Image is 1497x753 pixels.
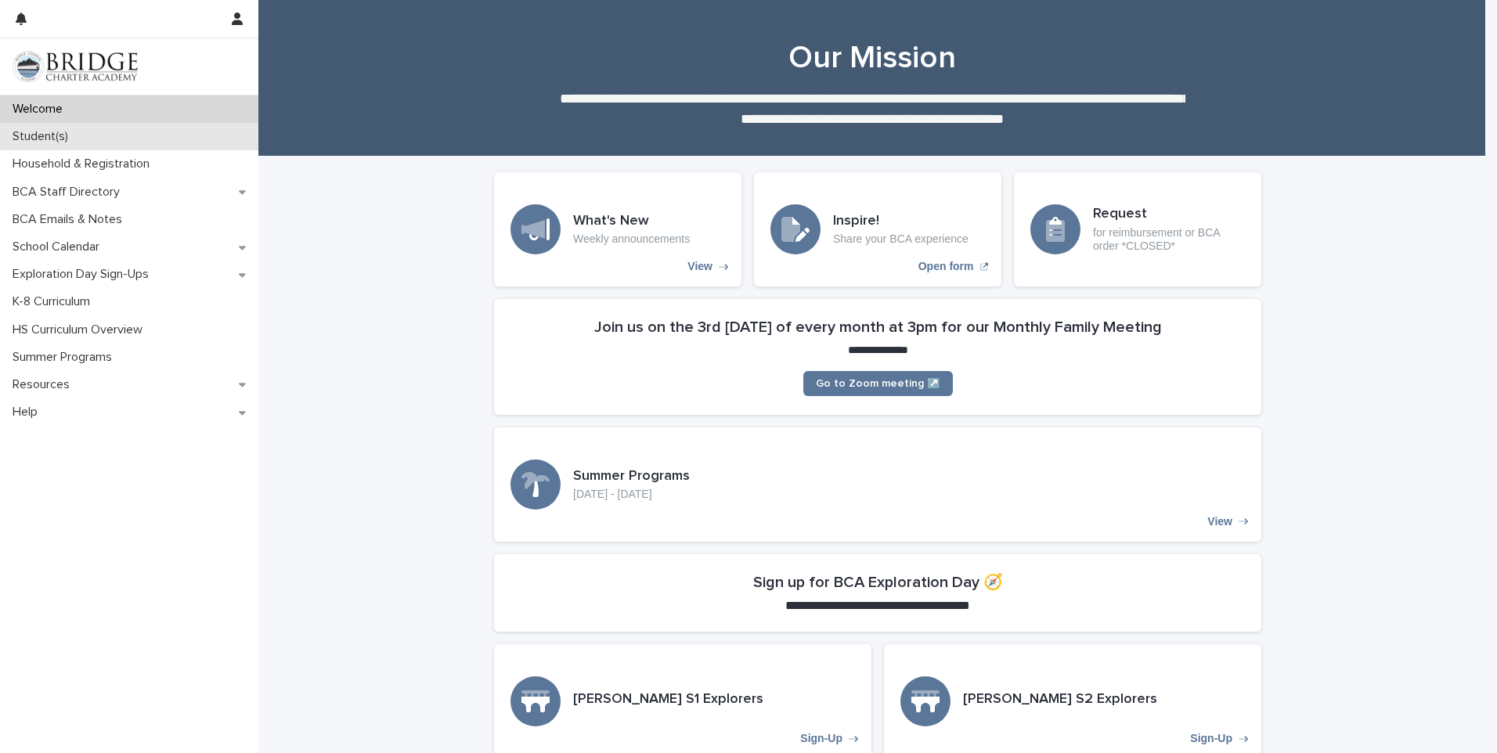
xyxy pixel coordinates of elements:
p: HS Curriculum Overview [6,322,155,337]
p: Sign-Up [1190,732,1232,745]
p: Student(s) [6,129,81,144]
p: K-8 Curriculum [6,294,103,309]
p: BCA Staff Directory [6,185,132,200]
a: View [494,427,1261,542]
a: Open form [754,172,1001,286]
a: Go to Zoom meeting ↗️ [803,371,953,396]
h3: [PERSON_NAME] S1 Explorers [573,691,763,708]
p: for reimbursement or BCA order *CLOSED* [1093,226,1245,253]
a: View [494,172,741,286]
p: Welcome [6,102,75,117]
p: Summer Programs [6,350,124,365]
p: Household & Registration [6,157,162,171]
h3: [PERSON_NAME] S2 Explorers [963,691,1157,708]
p: Share your BCA experience [833,232,969,246]
p: Help [6,405,50,420]
span: Go to Zoom meeting ↗️ [816,378,940,389]
h3: Summer Programs [573,468,690,485]
p: Weekly announcements [573,232,690,246]
h1: Our Mission [489,39,1256,77]
p: Open form [918,260,974,273]
p: Sign-Up [800,732,842,745]
p: View [687,260,712,273]
h3: Inspire! [833,213,969,230]
h3: What's New [573,213,690,230]
img: V1C1m3IdTEidaUdm9Hs0 [13,51,138,82]
h2: Sign up for BCA Exploration Day 🧭 [753,573,1003,592]
p: View [1207,515,1232,528]
p: School Calendar [6,240,112,254]
p: Exploration Day Sign-Ups [6,267,161,282]
p: Resources [6,377,82,392]
p: BCA Emails & Notes [6,212,135,227]
h3: Request [1093,206,1245,223]
h2: Join us on the 3rd [DATE] of every month at 3pm for our Monthly Family Meeting [594,318,1162,337]
p: [DATE] - [DATE] [573,488,690,501]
